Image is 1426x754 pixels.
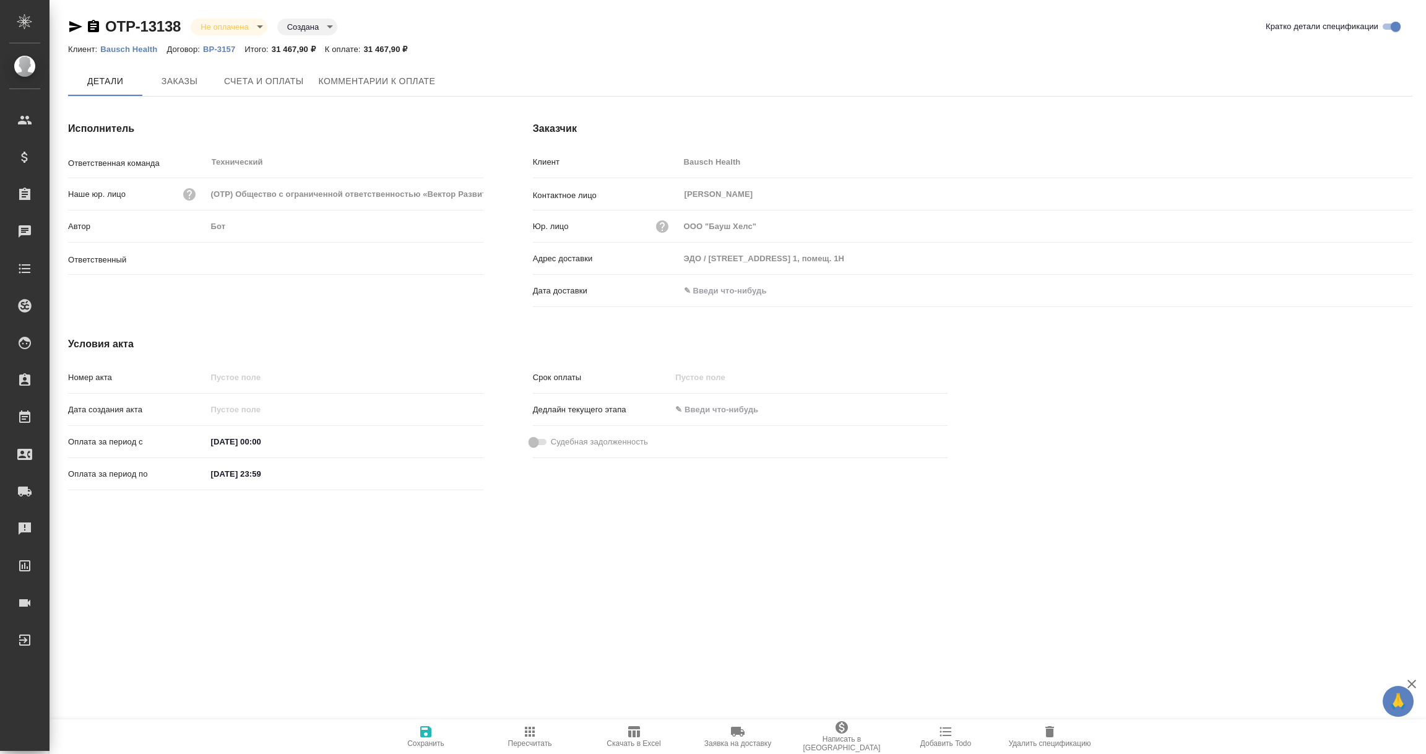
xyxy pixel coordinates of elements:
h4: Исполнитель [68,121,483,136]
p: Дата доставки [533,285,680,297]
button: Скопировать ссылку для ЯМессенджера [68,19,83,34]
p: 31 467,90 ₽ [272,45,325,54]
a: ВР-3157 [203,43,244,54]
p: Оплата за период с [68,436,207,448]
p: Оплата за период по [68,468,207,480]
p: Договор: [166,45,203,54]
input: Пустое поле [671,368,779,386]
p: Дедлайн текущего этапа [533,404,672,416]
input: ✎ Введи что-нибудь [680,282,788,300]
input: ✎ Введи что-нибудь [207,465,315,483]
p: Итого: [244,45,271,54]
input: ✎ Введи что-нибудь [207,433,315,451]
a: Bausch Health [100,43,166,54]
input: ✎ Введи что-нибудь [671,401,779,418]
p: Адрес доставки [533,253,680,265]
p: Контактное лицо [533,189,680,202]
span: Счета и оплаты [224,74,304,89]
input: Пустое поле [207,185,483,203]
button: Создана [283,22,322,32]
span: Судебная задолженность [551,436,648,448]
div: Не оплачена [277,19,337,35]
button: Open [477,258,479,260]
h4: Условия акта [68,337,948,352]
a: OTP-13138 [105,18,181,35]
h4: Заказчик [533,121,1412,136]
p: Автор [68,220,207,233]
p: Наше юр. лицо [68,188,126,201]
p: Bausch Health [100,45,166,54]
p: Клиент [533,156,680,168]
p: ВР-3157 [203,45,244,54]
input: Пустое поле [207,368,483,386]
p: Номер акта [68,371,207,384]
button: 🙏 [1383,686,1414,717]
div: Не оплачена [191,19,267,35]
span: Заказы [150,74,209,89]
p: Ответственная команда [68,157,207,170]
p: Юр. лицо [533,220,569,233]
input: Пустое поле [680,153,1412,171]
p: 31 467,90 ₽ [364,45,417,54]
input: Пустое поле [207,217,483,235]
button: Не оплачена [197,22,252,32]
input: Пустое поле [207,401,315,418]
p: Срок оплаты [533,371,672,384]
p: К оплате: [325,45,364,54]
input: Пустое поле [680,249,1412,267]
span: Кратко детали спецификации [1266,20,1378,33]
span: Детали [76,74,135,89]
p: Ответственный [68,254,207,266]
p: Клиент: [68,45,100,54]
button: Скопировать ссылку [86,19,101,34]
input: Пустое поле [680,217,1412,235]
span: 🙏 [1388,688,1409,714]
span: Комментарии к оплате [319,74,436,89]
p: Дата создания акта [68,404,207,416]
